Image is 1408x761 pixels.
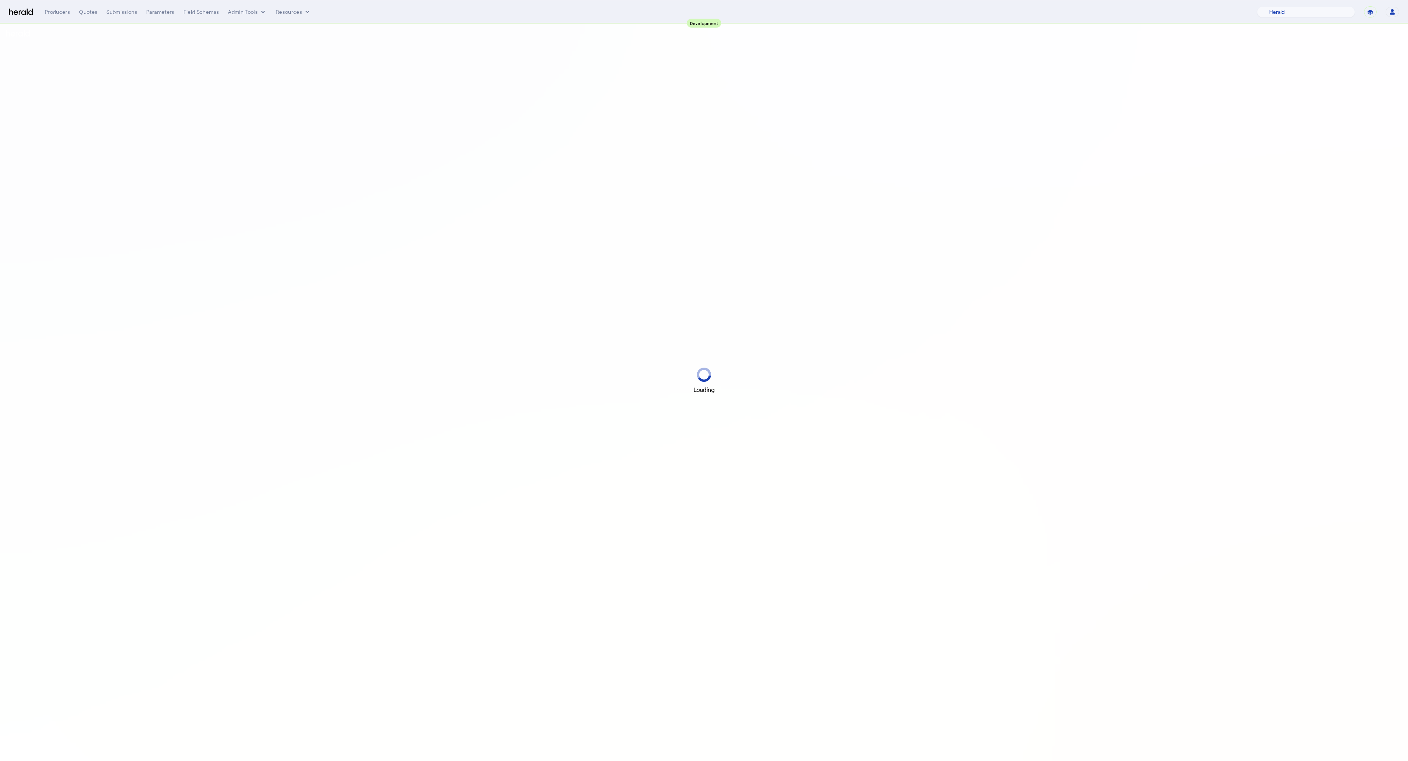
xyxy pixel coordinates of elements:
[9,9,33,16] img: Herald Logo
[687,19,722,28] div: Development
[146,8,175,16] div: Parameters
[106,8,137,16] div: Submissions
[184,8,219,16] div: Field Schemas
[45,8,70,16] div: Producers
[276,8,311,16] button: Resources dropdown menu
[79,8,97,16] div: Quotes
[228,8,267,16] button: internal dropdown menu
